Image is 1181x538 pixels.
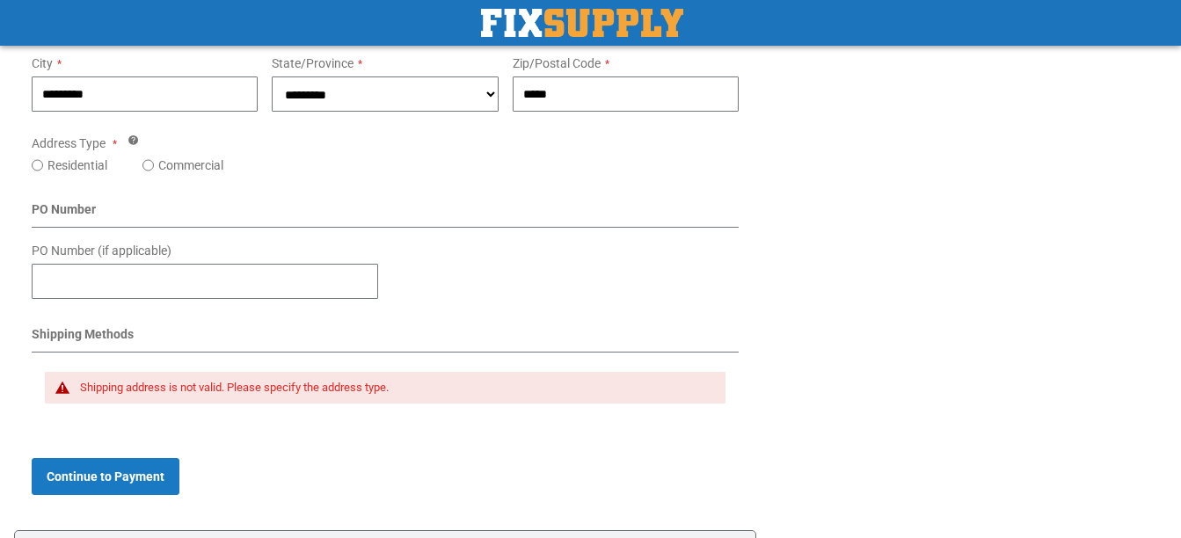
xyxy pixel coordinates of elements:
span: Zip/Postal Code [513,56,601,70]
div: Shipping Methods [32,325,739,353]
div: PO Number [32,200,739,228]
span: Continue to Payment [47,469,164,483]
span: PO Number (if applicable) [32,244,171,258]
span: State/Province [272,56,354,70]
div: Shipping address is not valid. Please specify the address type. [80,381,708,395]
button: Continue to Payment [32,458,179,495]
label: Residential [47,156,107,174]
img: Fix Industrial Supply [481,9,683,37]
label: Commercial [158,156,223,174]
span: City [32,56,53,70]
a: store logo [481,9,683,37]
span: Address Type [32,136,106,150]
